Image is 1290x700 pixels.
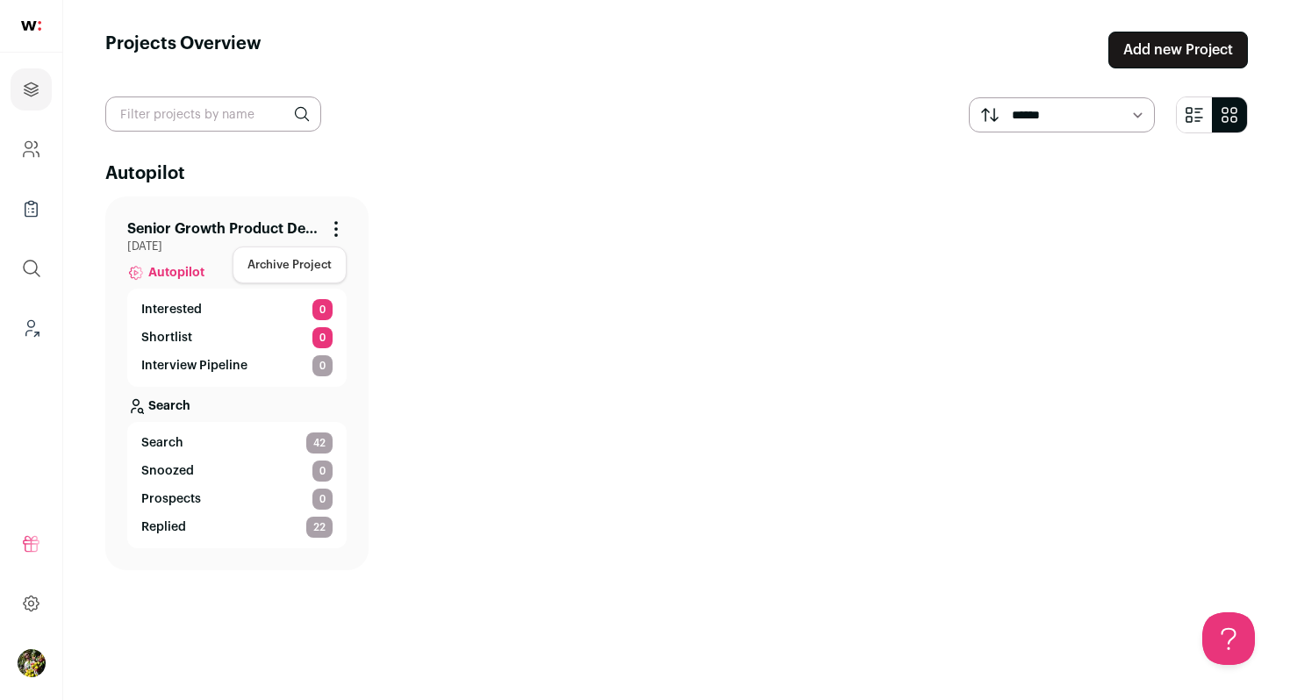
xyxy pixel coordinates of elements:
[141,432,333,454] a: Search 42
[141,299,333,320] a: Interested 0
[141,518,186,536] p: Replied
[127,254,347,289] a: Autopilot
[21,21,41,31] img: wellfound-shorthand-0d5821cbd27db2630d0214b213865d53afaa358527fdda9d0ea32b1df1b89c2c.svg
[141,355,333,376] a: Interview Pipeline 0
[312,327,333,348] span: 0
[312,355,333,376] span: 0
[18,649,46,677] img: 6689865-medium_jpg
[105,32,262,68] h1: Projects Overview
[141,357,247,375] p: Interview Pipeline
[247,258,332,272] button: Archive Project
[1202,612,1255,665] iframe: Toggle Customer Support
[18,649,46,677] button: Open dropdown
[1108,32,1248,68] a: Add new Project
[11,188,52,230] a: Company Lists
[306,432,333,454] span: 42
[148,264,204,282] span: Autopilot
[148,397,190,415] p: Search
[141,490,201,508] p: Prospects
[141,434,183,452] span: Search
[127,218,319,239] a: Senior Growth Product Designer
[141,462,194,480] p: Snoozed
[312,489,333,510] span: 0
[141,461,333,482] a: Snoozed 0
[141,327,333,348] a: Shortlist 0
[141,489,333,510] a: Prospects 0
[326,218,347,239] button: Project Actions
[105,161,1248,186] h2: Autopilot
[306,517,333,538] span: 22
[127,239,347,254] span: [DATE]
[141,517,333,538] a: Replied 22
[105,96,321,132] input: Filter projects by name
[11,307,52,349] a: Leads (Backoffice)
[141,301,202,318] p: Interested
[141,329,192,346] p: Shortlist
[127,387,347,422] a: Search
[312,299,333,320] span: 0
[11,68,52,111] a: Projects
[312,461,333,482] span: 0
[11,128,52,170] a: Company and ATS Settings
